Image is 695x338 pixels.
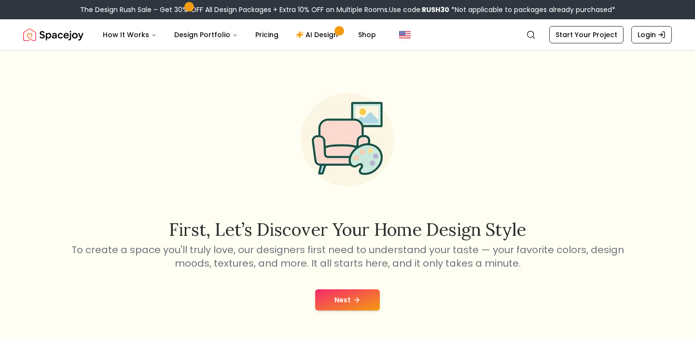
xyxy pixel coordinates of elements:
[69,243,625,270] p: To create a space you'll truly love, our designers first need to understand your taste — your fav...
[288,25,348,44] a: AI Design
[389,5,449,14] span: Use code:
[286,78,409,202] img: Start Style Quiz Illustration
[23,25,83,44] a: Spacejoy
[549,26,624,43] a: Start Your Project
[399,29,411,41] img: United States
[422,5,449,14] b: RUSH30
[69,220,625,239] h2: First, let’s discover your home design style
[80,5,615,14] div: The Design Rush Sale – Get 30% OFF All Design Packages + Extra 10% OFF on Multiple Rooms.
[315,289,380,311] button: Next
[23,25,83,44] img: Spacejoy Logo
[350,25,384,44] a: Shop
[23,19,672,50] nav: Global
[631,26,672,43] a: Login
[248,25,286,44] a: Pricing
[167,25,246,44] button: Design Portfolio
[95,25,165,44] button: How It Works
[95,25,384,44] nav: Main
[449,5,615,14] span: *Not applicable to packages already purchased*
